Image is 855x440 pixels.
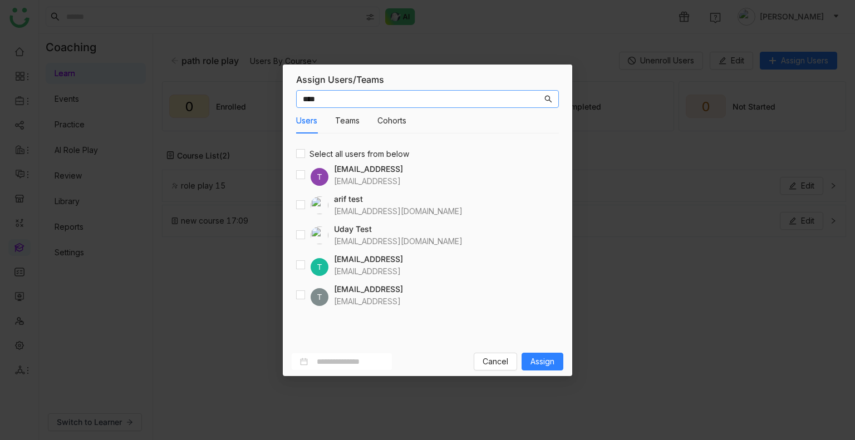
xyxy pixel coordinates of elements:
[334,223,463,235] h4: Uday Test
[377,115,406,127] button: Cohorts
[311,168,328,186] div: T
[334,283,403,295] h4: [EMAIL_ADDRESS]
[334,163,403,175] h4: [EMAIL_ADDRESS]
[522,353,563,370] button: Assign
[530,355,554,368] span: Assign
[334,235,463,248] div: [EMAIL_ADDRESS][DOMAIN_NAME]
[334,193,463,205] h4: arif test
[335,115,360,127] button: Teams
[334,265,403,278] div: [EMAIL_ADDRESS]
[334,253,403,265] h4: [EMAIL_ADDRESS]
[334,205,463,217] div: [EMAIL_ADDRESS][DOMAIN_NAME]
[296,115,317,127] button: Users
[483,355,508,368] span: Cancel
[334,175,403,187] div: [EMAIL_ADDRESS]
[311,258,328,276] div: T
[311,226,328,244] img: 6851153c512bef77ea245893
[334,295,403,308] div: [EMAIL_ADDRESS]
[305,148,414,160] span: Select all users from below
[311,288,328,306] div: T
[311,196,328,214] img: 684abccfde261c4b36a4c026
[474,353,517,370] button: Cancel
[296,73,559,86] div: Assign Users/Teams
